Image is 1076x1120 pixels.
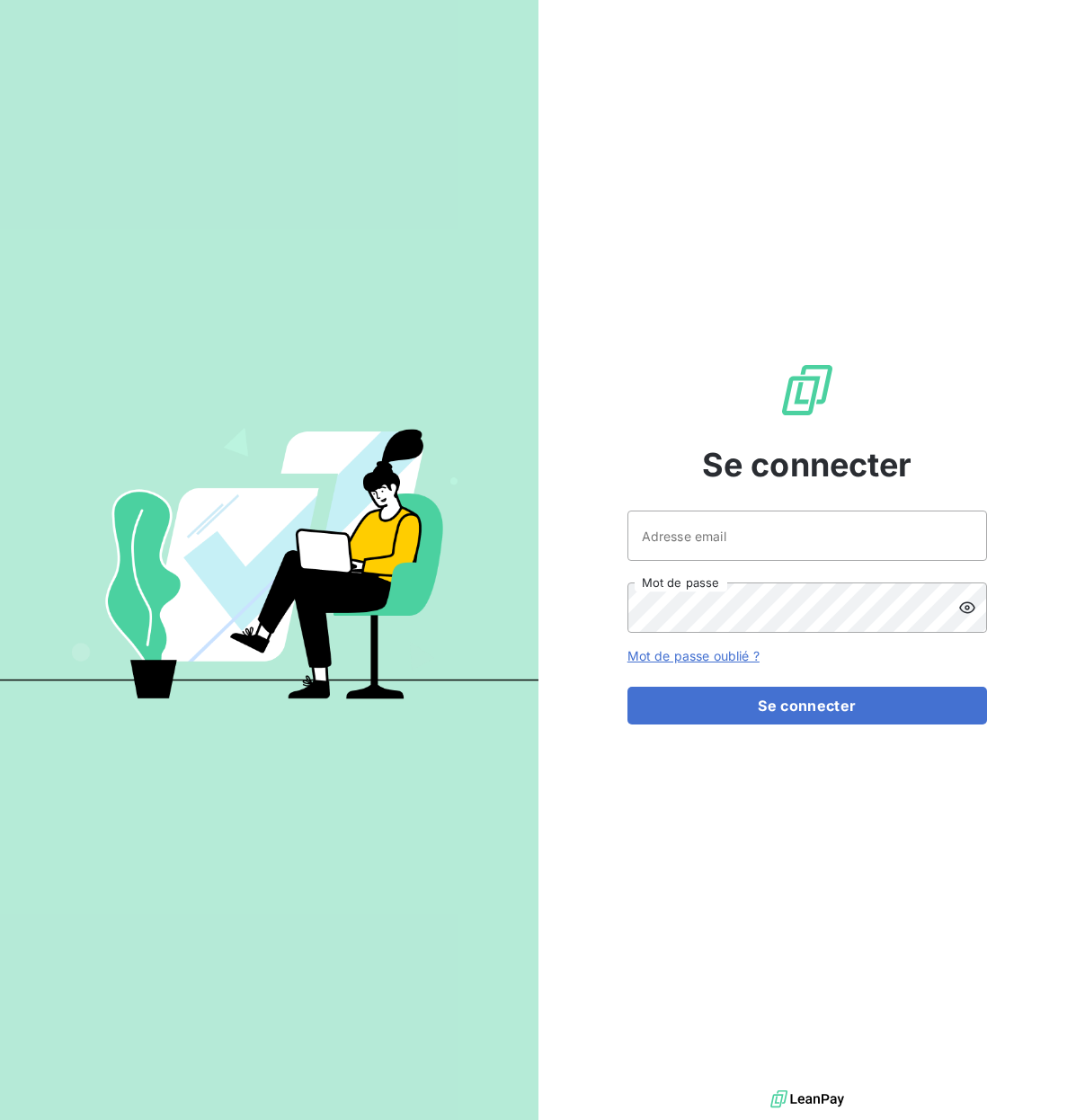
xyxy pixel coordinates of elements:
img: logo [770,1086,844,1113]
button: Se connecter [627,687,987,724]
input: placeholder [627,511,987,561]
a: Mot de passe oublié ? [627,648,760,663]
img: Logo LeanPay [778,361,836,419]
span: Se connecter [702,440,912,489]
